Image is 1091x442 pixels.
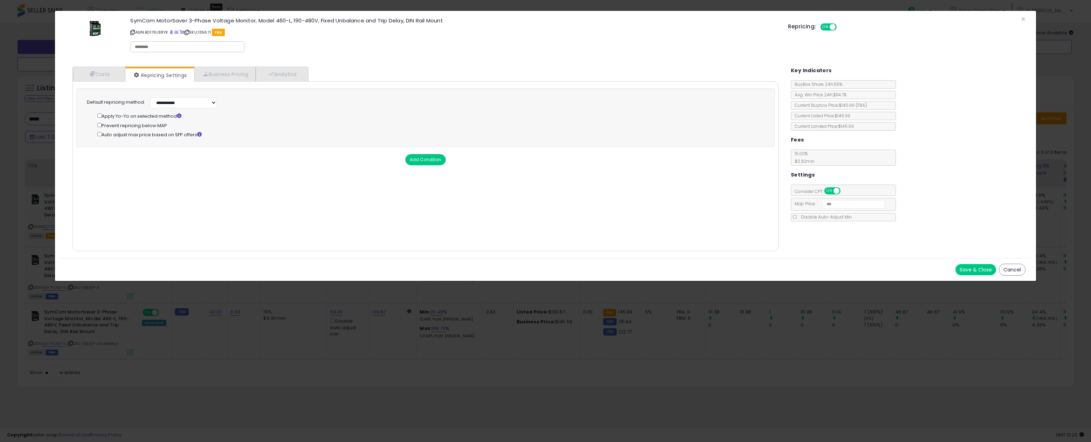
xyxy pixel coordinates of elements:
[87,99,145,106] label: Default repricing method:
[125,68,194,82] a: Repricing Settings
[791,102,867,108] span: Current Buybox Price:
[791,113,850,119] span: Current Listed Price: $145.99
[170,29,173,35] a: BuyBox page
[791,136,804,144] h5: Fees
[791,81,842,87] span: BuyBox Share 24h: 55%
[821,24,830,30] span: ON
[194,67,256,81] a: Business Pricing
[212,29,225,36] span: FBA
[174,29,178,35] a: All offer listings
[791,158,815,164] span: $0.30 min
[97,131,758,138] div: Auto adjust max price based on SFP offers
[791,92,847,98] span: Avg. Win Price 24h: $114.78
[130,27,778,38] p: ASIN: B0176L88YK | SKU: 135671
[788,24,816,29] h5: Repricing:
[955,264,996,275] button: Save & Close
[256,67,308,81] a: Analytics
[839,102,867,108] span: $145.99
[825,188,834,194] span: ON
[856,102,867,108] span: ( FBA )
[97,122,758,129] div: Prevent repricing below MAP
[839,188,850,194] span: OFF
[791,188,850,194] span: Consider CPT:
[73,67,125,81] a: Costs
[130,18,778,23] h3: SymCom MotorSaver 3-Phase Voltage Monitor, Model 460-L, 190-480V, Fixed Unbalance and Trip Delay,...
[180,29,184,35] a: Your listing only
[797,214,852,220] span: Disable Auto-Adjust Min
[791,66,832,75] h5: Key Indicators
[85,18,106,39] img: 41hpinZEFFL._SL60_.jpg
[97,112,758,120] div: Apply Yo-Yo on selected method
[1021,14,1026,24] span: ×
[791,201,885,207] span: Map Price:
[405,154,446,165] button: Add Condition
[791,151,815,164] span: 15.00 %
[999,264,1026,276] button: Cancel
[791,123,854,129] span: Current Landed Price: $145.99
[791,171,815,179] h5: Settings
[836,24,847,30] span: OFF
